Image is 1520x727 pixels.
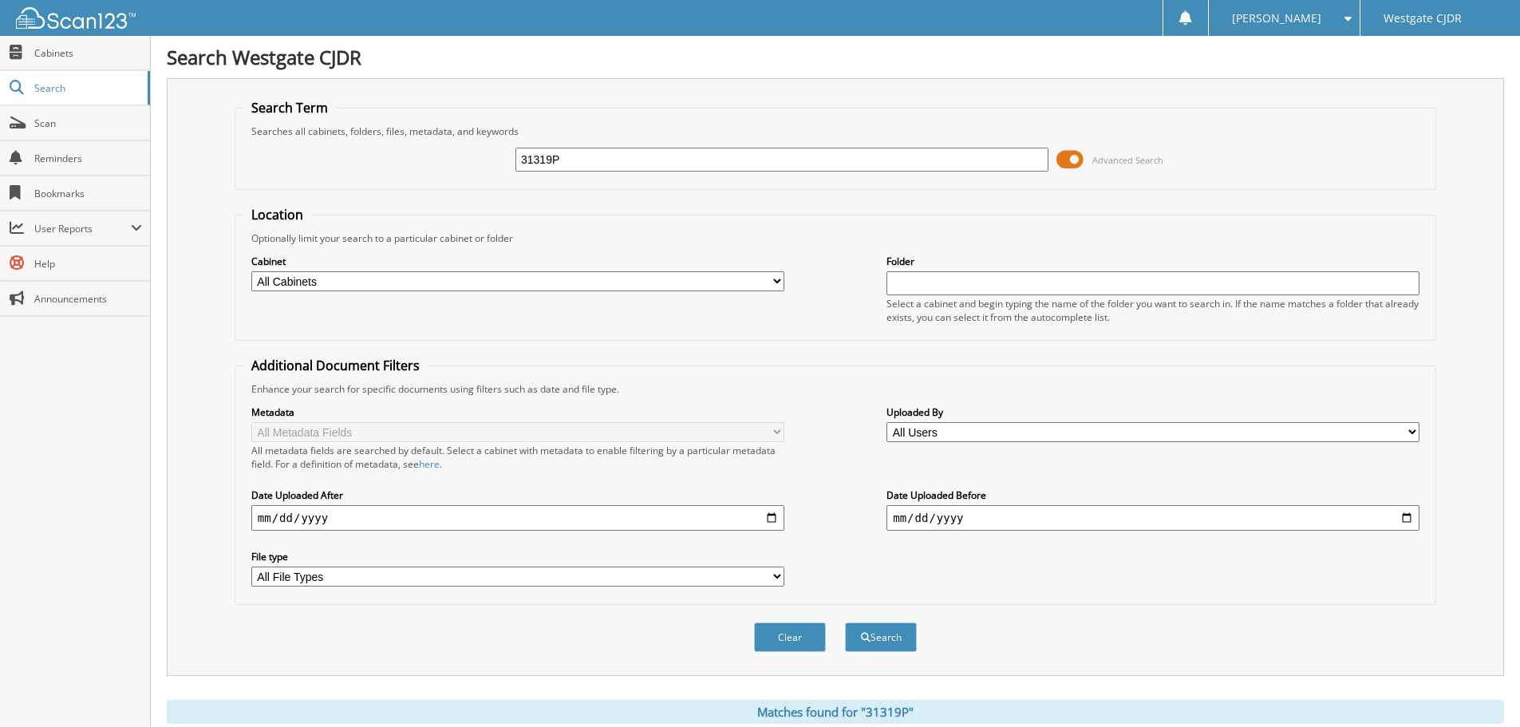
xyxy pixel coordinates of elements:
[167,700,1504,724] div: Matches found for "31319P"
[34,257,142,271] span: Help
[243,99,336,117] legend: Search Term
[886,297,1419,324] div: Select a cabinet and begin typing the name of the folder you want to search in. If the name match...
[1232,14,1321,23] span: [PERSON_NAME]
[34,46,142,60] span: Cabinets
[16,7,136,29] img: scan123-logo-white.svg
[243,206,311,223] legend: Location
[243,124,1427,138] div: Searches all cabinets, folders, files, metadata, and keywords
[251,550,784,563] label: File type
[886,505,1419,531] input: end
[34,152,142,165] span: Reminders
[251,505,784,531] input: start
[34,222,131,235] span: User Reports
[34,187,142,200] span: Bookmarks
[886,255,1419,268] label: Folder
[419,457,440,471] a: here
[845,622,917,652] button: Search
[167,44,1504,70] h1: Search Westgate CJDR
[34,117,142,130] span: Scan
[243,382,1427,396] div: Enhance your search for specific documents using filters such as date and file type.
[34,81,140,95] span: Search
[251,488,784,502] label: Date Uploaded After
[754,622,826,652] button: Clear
[34,292,142,306] span: Announcements
[886,488,1419,502] label: Date Uploaded Before
[243,231,1427,245] div: Optionally limit your search to a particular cabinet or folder
[1384,14,1462,23] span: Westgate CJDR
[251,255,784,268] label: Cabinet
[243,357,428,374] legend: Additional Document Filters
[251,444,784,471] div: All metadata fields are searched by default. Select a cabinet with metadata to enable filtering b...
[1092,154,1163,166] span: Advanced Search
[251,405,784,419] label: Metadata
[886,405,1419,419] label: Uploaded By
